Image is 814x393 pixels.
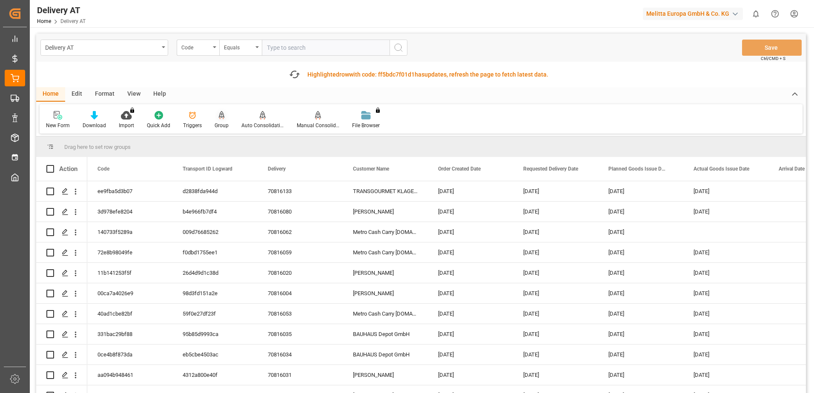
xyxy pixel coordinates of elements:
[746,4,765,23] button: show 0 new notifications
[177,40,219,56] button: open menu
[428,242,513,262] div: [DATE]
[36,324,87,345] div: Press SPACE to select this row.
[89,87,121,102] div: Format
[643,6,746,22] button: Melitta Europa GmbH & Co. KG
[343,263,428,283] div: [PERSON_NAME]
[37,4,86,17] div: Delivery AT
[683,324,768,344] div: [DATE]
[683,283,768,303] div: [DATE]
[765,4,785,23] button: Help Center
[258,202,343,222] div: 70816080
[513,304,598,324] div: [DATE]
[36,263,87,283] div: Press SPACE to select this row.
[343,283,428,303] div: [PERSON_NAME]
[353,166,389,172] span: Customer Name
[742,40,802,56] button: Save
[87,263,172,283] div: 11b141253f5f
[37,18,51,24] a: Home
[36,181,87,202] div: Press SPACE to select this row.
[343,365,428,385] div: [PERSON_NAME]
[172,283,258,303] div: 98d3fd151a2e
[598,263,683,283] div: [DATE]
[183,122,202,129] div: Triggers
[297,122,339,129] div: Manual Consolidation
[224,42,253,51] div: Equals
[683,304,768,324] div: [DATE]
[513,181,598,201] div: [DATE]
[183,166,232,172] span: Transport ID Logward
[172,181,258,201] div: d2838fda944d
[258,263,343,283] div: 70816020
[428,181,513,201] div: [DATE]
[513,222,598,242] div: [DATE]
[598,283,683,303] div: [DATE]
[87,181,172,201] div: ee9fba5d3b07
[87,283,172,303] div: 00ca7a4026e9
[428,324,513,344] div: [DATE]
[683,263,768,283] div: [DATE]
[45,42,159,52] div: Delivery AT
[36,283,87,304] div: Press SPACE to select this row.
[147,122,170,129] div: Quick Add
[307,70,548,79] div: Highlighted with code: updates, refresh the page to fetch latest data.
[36,202,87,222] div: Press SPACE to select this row.
[268,166,286,172] span: Delivery
[40,40,168,56] button: open menu
[339,71,349,78] span: row
[694,166,749,172] span: Actual Goods Issue Date
[428,283,513,303] div: [DATE]
[683,365,768,385] div: [DATE]
[343,345,428,365] div: BAUHAUS Depot GmbH
[598,345,683,365] div: [DATE]
[258,283,343,303] div: 70816004
[761,55,785,62] span: Ctrl/CMD + S
[513,242,598,262] div: [DATE]
[390,40,407,56] button: search button
[87,365,172,385] div: aa094b948461
[513,202,598,222] div: [DATE]
[172,345,258,365] div: eb5cbe4503ac
[598,324,683,344] div: [DATE]
[513,263,598,283] div: [DATE]
[258,345,343,365] div: 70816034
[36,87,65,102] div: Home
[343,222,428,242] div: Metro Cash Carry [DOMAIN_NAME]
[598,202,683,222] div: [DATE]
[598,181,683,201] div: [DATE]
[258,181,343,201] div: 70816133
[36,242,87,263] div: Press SPACE to select this row.
[343,202,428,222] div: [PERSON_NAME]
[438,166,481,172] span: Order Created Date
[258,304,343,324] div: 70816053
[97,166,109,172] span: Code
[172,263,258,283] div: 26d4d9d1c38d
[683,345,768,365] div: [DATE]
[87,345,172,365] div: 0ce4b8f873da
[59,165,77,173] div: Action
[428,222,513,242] div: [DATE]
[172,304,258,324] div: 59f0e27df23f
[258,222,343,242] div: 70816062
[241,122,284,129] div: Auto Consolidation
[121,87,147,102] div: View
[36,345,87,365] div: Press SPACE to select this row.
[36,365,87,385] div: Press SPACE to select this row.
[83,122,106,129] div: Download
[683,242,768,262] div: [DATE]
[87,242,172,262] div: 72e8b98049fe
[258,324,343,344] div: 70816035
[64,144,131,150] span: Drag here to set row groups
[258,242,343,262] div: 70816059
[343,242,428,262] div: Metro Cash Carry [DOMAIN_NAME]
[65,87,89,102] div: Edit
[513,345,598,365] div: [DATE]
[343,181,428,201] div: TRANSGOURMET KLAGENFURT
[428,365,513,385] div: [DATE]
[513,283,598,303] div: [DATE]
[172,202,258,222] div: b4e966fb7df4
[428,345,513,365] div: [DATE]
[87,202,172,222] div: 3d978efe8204
[598,222,683,242] div: [DATE]
[598,242,683,262] div: [DATE]
[172,365,258,385] div: 4312a800e40f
